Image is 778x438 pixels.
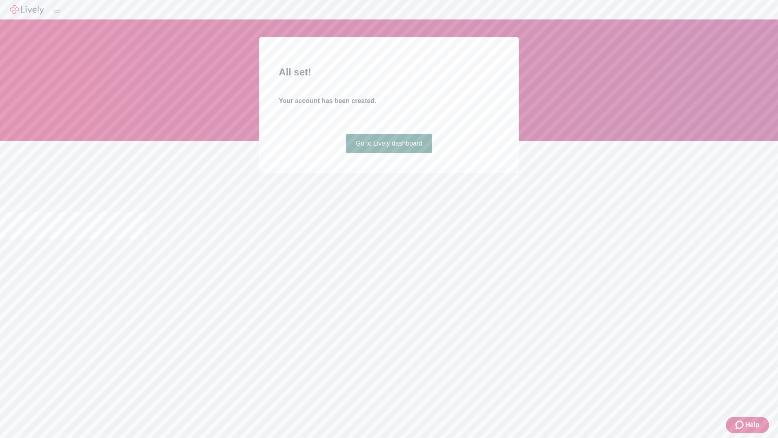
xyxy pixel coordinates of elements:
[745,420,759,430] span: Help
[53,10,60,13] button: Log out
[279,65,499,79] h2: All set!
[726,417,769,433] button: Zendesk support iconHelp
[735,420,745,430] svg: Zendesk support icon
[346,134,432,153] a: Go to Lively dashboard
[10,5,44,15] img: Lively
[279,96,499,106] h4: Your account has been created.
